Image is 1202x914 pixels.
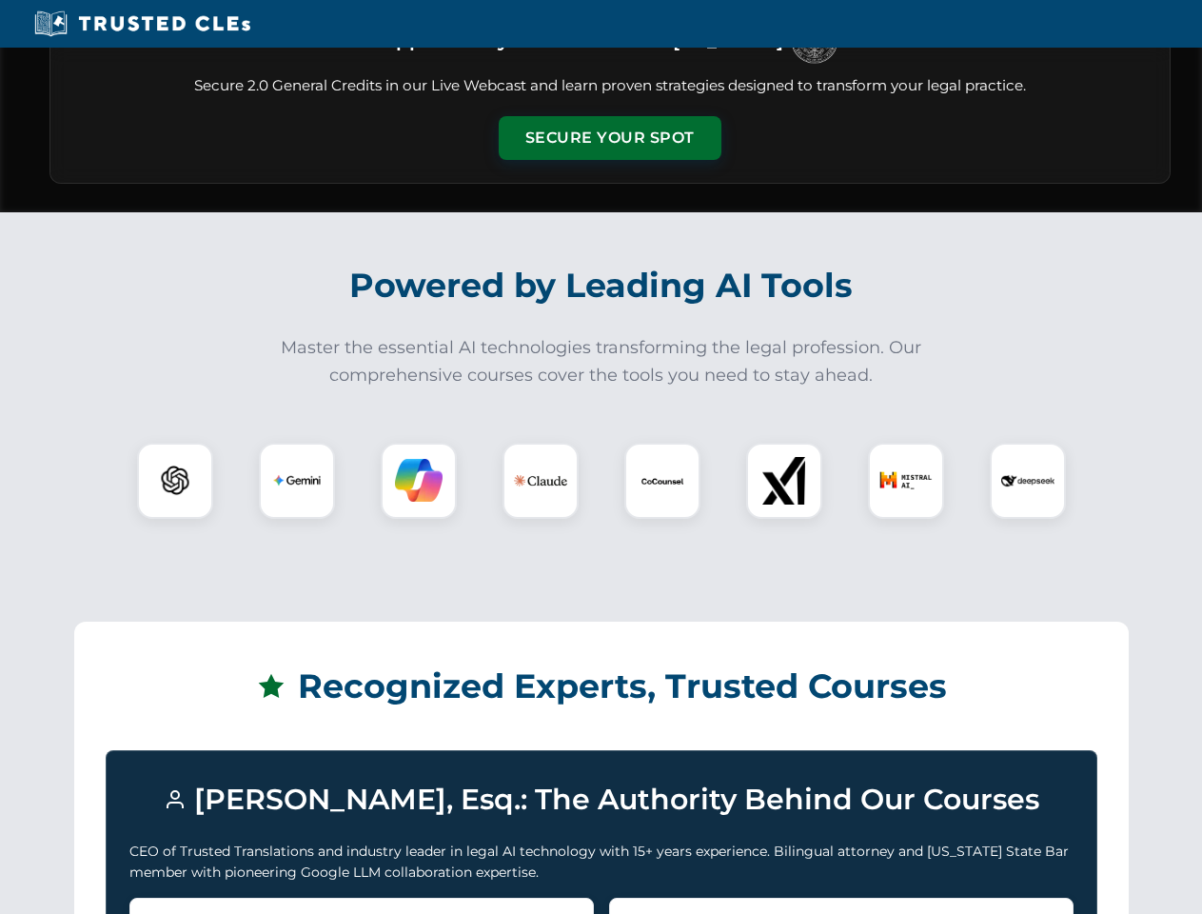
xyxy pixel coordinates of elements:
[502,443,579,519] div: Claude
[148,453,203,508] img: ChatGPT Logo
[990,443,1066,519] div: DeepSeek
[760,457,808,505] img: xAI Logo
[268,334,935,389] p: Master the essential AI technologies transforming the legal profession. Our comprehensive courses...
[259,443,335,519] div: Gemini
[879,454,933,507] img: Mistral AI Logo
[74,252,1129,319] h2: Powered by Leading AI Tools
[137,443,213,519] div: ChatGPT
[868,443,944,519] div: Mistral AI
[73,75,1147,97] p: Secure 2.0 General Credits in our Live Webcast and learn proven strategies designed to transform ...
[514,454,567,507] img: Claude Logo
[624,443,700,519] div: CoCounsel
[1001,454,1054,507] img: DeepSeek Logo
[395,457,443,505] img: Copilot Logo
[273,457,321,505] img: Gemini Logo
[129,774,1074,825] h3: [PERSON_NAME], Esq.: The Authority Behind Our Courses
[746,443,822,519] div: xAI
[29,10,256,38] img: Trusted CLEs
[381,443,457,519] div: Copilot
[129,841,1074,884] p: CEO of Trusted Translations and industry leader in legal AI technology with 15+ years experience....
[106,653,1097,720] h2: Recognized Experts, Trusted Courses
[499,116,721,160] button: Secure Your Spot
[639,457,686,505] img: CoCounsel Logo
